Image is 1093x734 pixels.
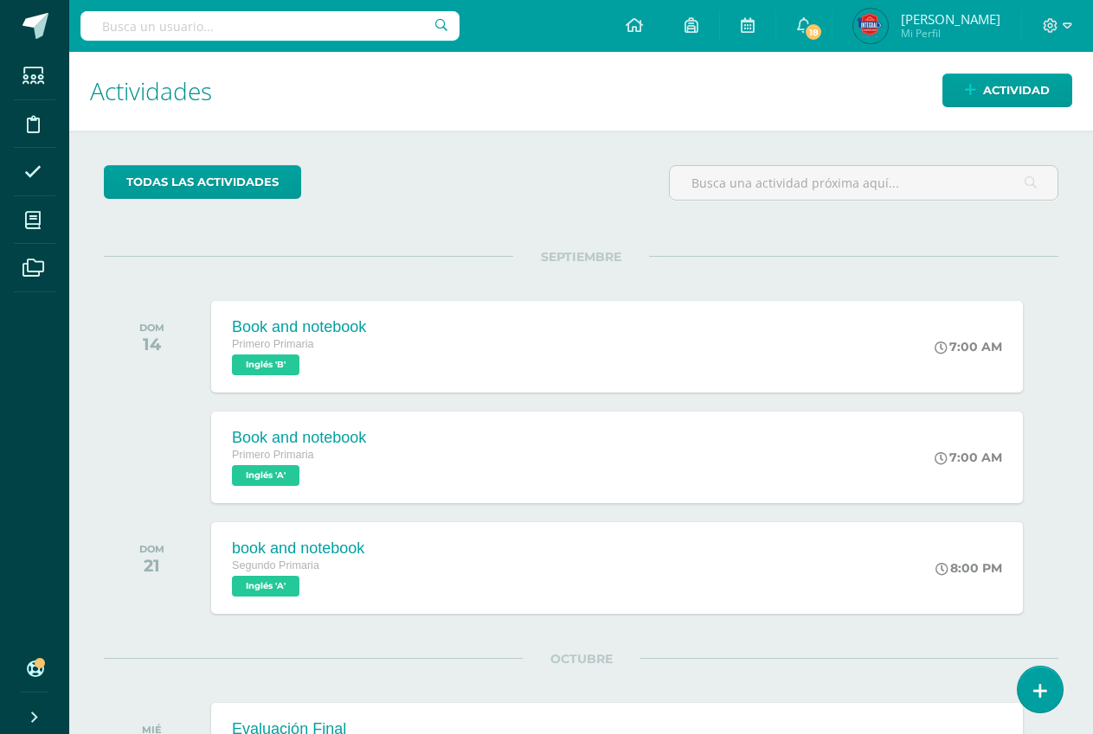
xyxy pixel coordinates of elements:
div: Book and notebook [232,318,366,336]
span: SEPTIEMBRE [513,249,649,265]
div: 21 [139,555,164,576]
span: Primero Primaria [232,338,313,350]
span: Primero Primaria [232,449,313,461]
div: book and notebook [232,539,364,558]
input: Busca un usuario... [80,11,460,41]
div: 8:00 PM [935,560,1002,576]
div: Book and notebook [232,429,366,447]
div: 7:00 AM [935,339,1002,354]
span: Inglés 'A' [232,576,299,597]
div: DOM [139,543,164,555]
input: Busca una actividad próxima aquí... [670,166,1058,200]
span: Inglés 'B' [232,354,299,375]
span: OCTUBRE [523,651,640,667]
h1: Actividades [90,52,1072,131]
span: Inglés 'A' [232,465,299,486]
img: 38eaf94feb06c03c893c1ca18696d927.png [853,9,888,43]
span: Segundo Primaria [232,559,319,571]
span: [PERSON_NAME] [901,10,1000,28]
div: 14 [139,334,164,354]
div: 7:00 AM [935,450,1002,465]
a: todas las Actividades [104,165,301,199]
span: 18 [804,22,823,41]
a: Actividad [942,73,1072,107]
span: Mi Perfil [901,26,1000,41]
span: Actividad [983,74,1050,106]
div: DOM [139,322,164,334]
